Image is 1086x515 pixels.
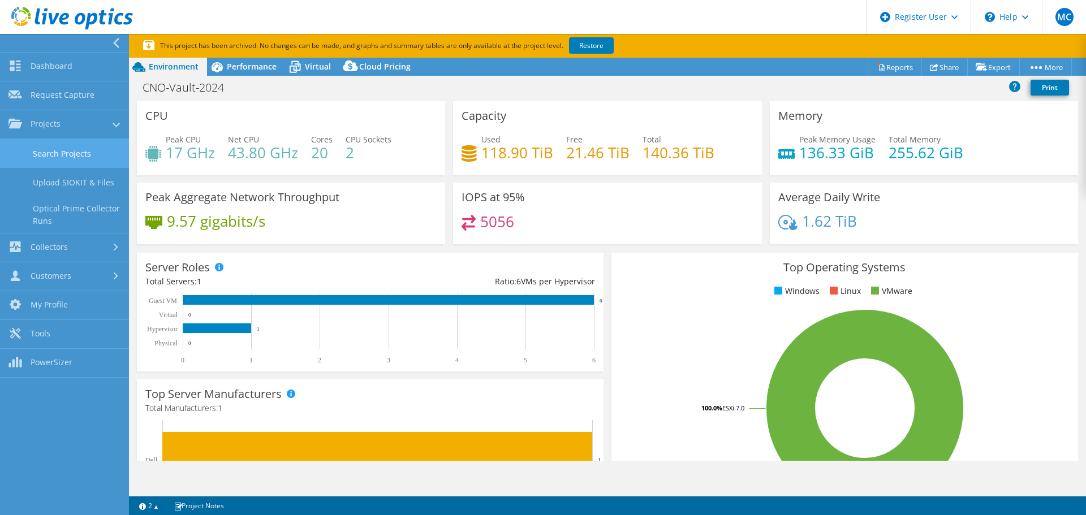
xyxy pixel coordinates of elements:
li: Linux [827,285,861,297]
div: Total Servers: [145,275,370,288]
h1: CNO-Vault-2024 [137,81,242,94]
span: MC [1055,8,1074,26]
tspan: ESXi 7.0 [722,404,744,412]
h3: Peak Aggregate Network Throughput [145,191,339,204]
span: Environment [149,61,199,72]
text: 0 [188,312,191,318]
text: 0 [181,356,184,364]
text: Physical [154,339,178,347]
text: 2 [318,356,321,364]
span: Net CPU [228,134,259,145]
p: This project has been archived. No changes can be made, and graphs and summary tables are only av... [143,40,697,52]
span: Total Memory [889,134,941,145]
h3: IOPS at 95% [462,191,525,204]
h3: CPU [145,110,168,122]
h4: Total Manufacturers: [145,402,595,414]
h4: 140.36 TiB [643,146,714,159]
h4: 5056 [480,215,514,228]
text: Guest VM [149,297,177,305]
h4: 43.80 GHz [228,146,298,159]
span: Cores [311,134,333,145]
a: Project Notes [166,499,232,513]
span: Peak CPU [166,134,201,145]
a: 2 [131,499,166,513]
span: Cloud Pricing [359,61,411,72]
h4: 118.90 TiB [481,146,553,159]
a: Restore [569,37,614,54]
h4: 255.62 GiB [889,146,963,159]
h4: 17 GHz [166,146,215,159]
h3: Memory [778,110,822,122]
h3: Server Roles [145,261,210,274]
a: Share [921,58,968,76]
text: 5 [524,356,527,364]
text: 4 [455,356,459,364]
text: 1 [598,456,601,463]
span: Total [643,134,661,145]
text: 6 [592,356,596,364]
span: Peak Memory Usage [799,134,876,145]
h3: Top Operating Systems [620,261,1070,274]
li: Windows [772,285,820,297]
span: Free [566,134,583,145]
text: Virtual [159,311,178,319]
text: 6 [600,298,602,304]
tspan: 100.0% [701,404,722,412]
h4: 20 [311,146,333,159]
a: More [1019,58,1072,76]
text: 1 [249,356,253,364]
h4: 2 [346,146,391,159]
span: Used [481,134,501,145]
text: 3 [387,356,390,364]
span: 1 [197,276,201,287]
h4: 21.46 TiB [566,146,630,159]
div: Ratio: VMs per Hypervisor [370,275,594,288]
a: Reports [868,58,922,76]
text: 1 [257,326,260,332]
span: Performance [227,61,277,72]
text: 0 [188,340,191,346]
h3: Average Daily Write [778,191,880,204]
a: Print [1031,80,1069,96]
span: 6 [516,276,521,287]
text: Dell [145,456,157,464]
li: VMware [868,285,912,297]
h3: Capacity [462,110,506,122]
h3: Top Server Manufacturers [145,388,282,400]
h4: 1.62 TiB [802,215,857,227]
h4: 136.33 GiB [799,146,876,159]
a: Export [967,58,1020,76]
text: Hypervisor [147,325,178,333]
span: 1 [218,403,222,413]
svg: \n [985,12,995,22]
span: Virtual [305,61,331,72]
span: CPU Sockets [346,134,391,145]
h4: 9.57 gigabits/s [167,215,265,227]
